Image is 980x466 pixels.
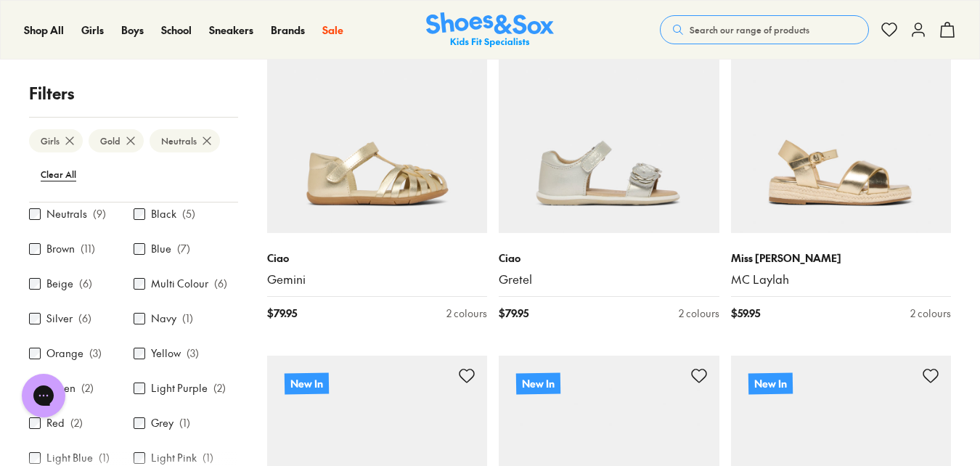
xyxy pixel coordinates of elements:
btn: Girls [29,129,83,152]
span: School [161,23,192,37]
label: Blue [151,242,171,257]
a: Sale [322,23,343,38]
label: Neutrals [46,207,87,222]
span: Boys [121,23,144,37]
p: ( 2 ) [81,381,94,396]
p: Miss [PERSON_NAME] [731,250,952,266]
btn: Clear All [29,161,88,187]
label: Silver [46,311,73,327]
p: New In [748,373,792,395]
p: ( 3 ) [89,346,102,361]
p: ( 1 ) [99,451,110,466]
p: Ciao [499,250,719,266]
iframe: Gorgias live chat messenger [15,369,73,422]
label: Brown [46,242,75,257]
p: New In [284,373,328,395]
p: ( 3 ) [187,346,199,361]
btn: Neutrals [150,129,220,152]
p: ( 11 ) [81,242,95,257]
label: Light Blue [46,451,93,466]
label: Grey [151,416,173,431]
label: Light Purple [151,381,208,396]
span: $ 59.95 [731,306,760,321]
img: SNS_Logo_Responsive.svg [426,12,554,48]
p: ( 6 ) [78,311,91,327]
span: Sale [322,23,343,37]
p: ( 1 ) [179,416,190,431]
a: Girls [81,23,104,38]
a: Shop All [24,23,64,38]
span: $ 79.95 [267,306,297,321]
a: Brands [271,23,305,38]
div: 2 colours [679,306,719,321]
p: New In [516,373,560,395]
p: ( 2 ) [70,416,83,431]
p: ( 6 ) [214,277,227,292]
label: Beige [46,277,73,292]
label: Multi Colour [151,277,208,292]
p: Filters [29,81,238,105]
span: Shop All [24,23,64,37]
label: Orange [46,346,83,361]
a: Boys [121,23,144,38]
div: 2 colours [446,306,487,321]
a: School [161,23,192,38]
p: ( 7 ) [177,242,190,257]
button: Search our range of products [660,15,869,44]
span: $ 79.95 [499,306,528,321]
a: Sneakers [209,23,253,38]
span: Girls [81,23,104,37]
p: ( 9 ) [93,207,106,222]
p: ( 5 ) [182,207,195,222]
span: Sneakers [209,23,253,37]
p: ( 2 ) [213,381,226,396]
p: ( 1 ) [203,451,213,466]
p: Ciao [267,250,488,266]
p: ( 1 ) [182,311,193,327]
label: Navy [151,311,176,327]
a: New In [267,13,488,234]
a: MC Laylah [731,271,952,287]
a: Gretel [499,271,719,287]
label: Black [151,207,176,222]
label: Light Pink [151,451,197,466]
label: Yellow [151,346,181,361]
a: Gemini [267,271,488,287]
div: 2 colours [910,306,951,321]
a: New In [731,13,952,234]
a: Shoes & Sox [426,12,554,48]
span: Brands [271,23,305,37]
p: ( 6 ) [79,277,92,292]
label: Red [46,416,65,431]
span: Search our range of products [690,23,809,36]
a: New In [499,13,719,234]
btn: Gold [89,129,144,152]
